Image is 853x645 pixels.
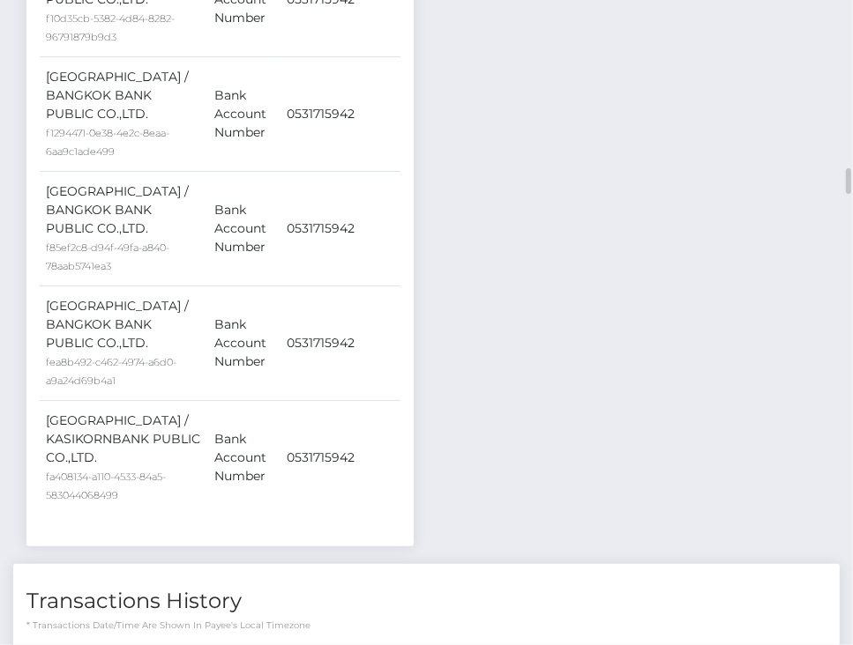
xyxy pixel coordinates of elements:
td: 0531715942 [281,285,400,400]
small: f85ef2c8-d94f-49fa-a840-78aab5741ea3 [46,241,169,272]
small: fa408134-a110-4533-84a5-583044068499 [46,471,166,501]
small: f10d35cb-5382-4d84-8282-96791879b9d3 [46,12,175,43]
p: * Transactions date/time are shown in payee's local timezone [26,619,827,632]
td: 0531715942 [281,171,400,285]
td: Bank Account Number [208,171,281,285]
small: fea8b492-c462-4974-a6d0-a9a24d69b4a1 [46,356,176,387]
td: Bank Account Number [208,56,281,171]
td: [GEOGRAPHIC_DATA] / BANGKOK BANK PUBLIC CO.,LTD. [40,171,208,285]
td: [GEOGRAPHIC_DATA] / KASIKORNBANK PUBLIC CO.,LTD. [40,400,208,515]
td: [GEOGRAPHIC_DATA] / BANGKOK BANK PUBLIC CO.,LTD. [40,285,208,400]
td: 0531715942 [281,56,400,171]
td: 0531715942 [281,400,400,515]
h4: Transactions History [26,586,827,617]
small: f1294471-0e38-4e2c-8eaa-6aa9c1ade499 [46,127,169,158]
td: [GEOGRAPHIC_DATA] / BANGKOK BANK PUBLIC CO.,LTD. [40,56,208,171]
td: Bank Account Number [208,400,281,515]
td: Bank Account Number [208,285,281,400]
